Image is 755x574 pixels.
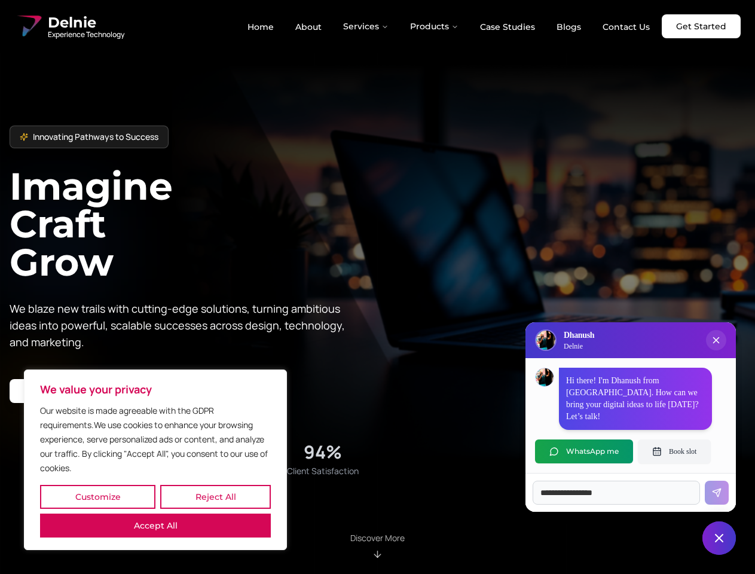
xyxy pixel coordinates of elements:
[10,167,378,280] h1: Imagine Craft Grow
[10,379,146,403] a: Start your project with us
[547,17,591,37] a: Blogs
[160,485,271,509] button: Reject All
[14,12,124,41] a: Delnie Logo Full
[401,14,468,38] button: Products
[350,532,405,544] p: Discover More
[593,17,659,37] a: Contact Us
[350,532,405,560] div: Scroll to About section
[48,13,124,32] span: Delnie
[470,17,545,37] a: Case Studies
[334,14,398,38] button: Services
[10,300,354,350] p: We blaze new trails with cutting-edge solutions, turning ambitious ideas into powerful, scalable ...
[40,514,271,538] button: Accept All
[304,441,342,463] div: 94%
[40,382,271,396] p: We value your privacy
[48,30,124,39] span: Experience Technology
[662,14,741,38] a: Get Started
[14,12,43,41] img: Delnie Logo
[702,521,736,555] button: Close chat
[40,485,155,509] button: Customize
[286,17,331,37] a: About
[287,465,359,477] span: Client Satisfaction
[238,14,659,38] nav: Main
[536,331,555,350] img: Delnie Logo
[638,439,711,463] button: Book slot
[238,17,283,37] a: Home
[566,375,705,423] p: Hi there! I'm Dhanush from [GEOGRAPHIC_DATA]. How can we bring your digital ideas to life [DATE]?...
[536,368,554,386] img: Dhanush
[40,404,271,475] p: Our website is made agreeable with the GDPR requirements.We use cookies to enhance your browsing ...
[33,131,158,143] span: Innovating Pathways to Success
[535,439,633,463] button: WhatsApp me
[706,330,726,350] button: Close chat popup
[564,341,594,351] p: Delnie
[564,329,594,341] h3: Dhanush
